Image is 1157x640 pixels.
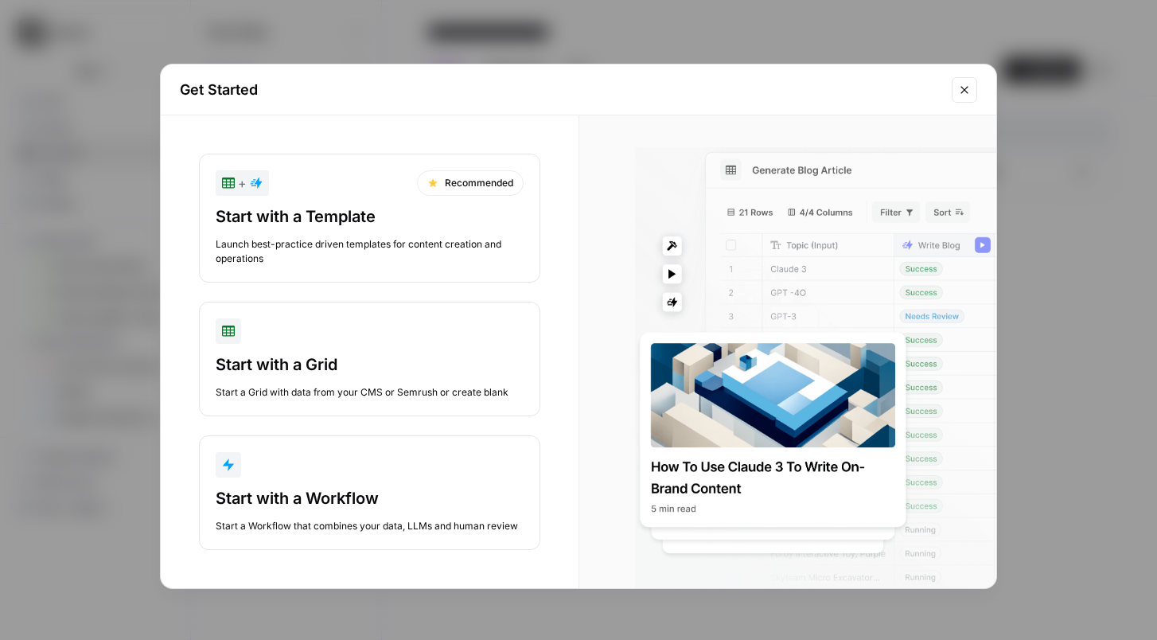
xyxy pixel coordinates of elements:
[216,385,524,400] div: Start a Grid with data from your CMS or Semrush or create blank
[216,519,524,533] div: Start a Workflow that combines your data, LLMs and human review
[180,79,942,101] h2: Get Started
[199,435,540,550] button: Start with a WorkflowStart a Workflow that combines your data, LLMs and human review
[199,302,540,416] button: Start with a GridStart a Grid with data from your CMS or Semrush or create blank
[216,353,524,376] div: Start with a Grid
[216,487,524,509] div: Start with a Workflow
[222,174,263,193] div: +
[952,77,977,103] button: Close modal
[417,170,524,196] div: Recommended
[199,154,540,283] button: +RecommendedStart with a TemplateLaunch best-practice driven templates for content creation and o...
[216,237,524,266] div: Launch best-practice driven templates for content creation and operations
[216,205,524,228] div: Start with a Template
